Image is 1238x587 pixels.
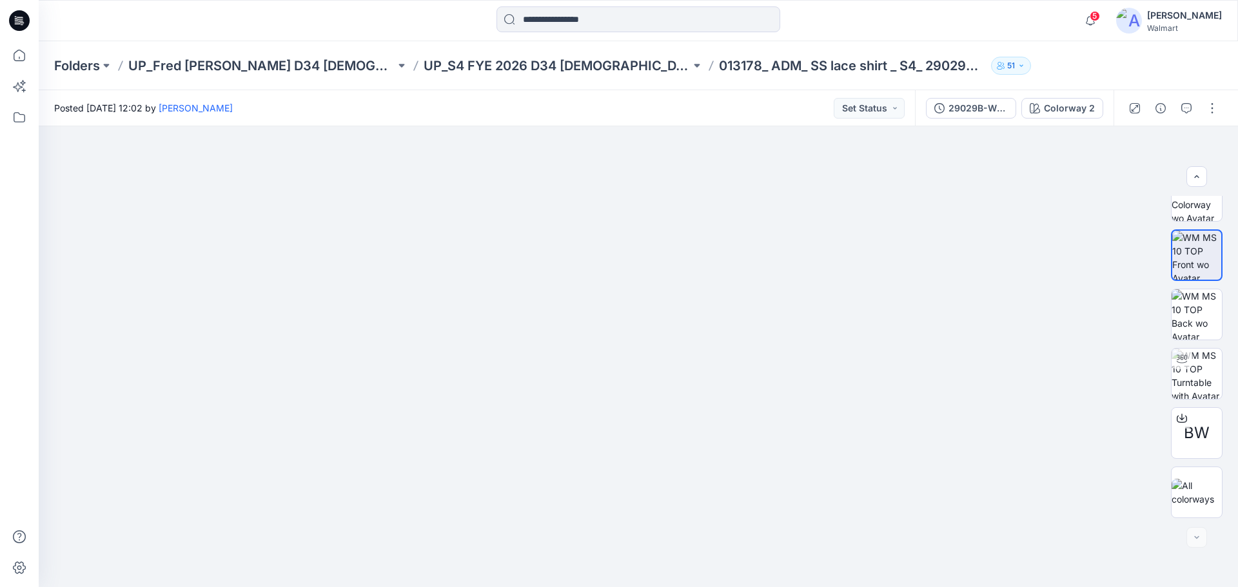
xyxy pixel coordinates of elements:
p: 013178_ ADM_ SS lace shirt _ S4_ 29029B-WMU [719,57,986,75]
button: Details [1150,98,1171,119]
button: 29029B-WMU [926,98,1016,119]
img: WM MS 10 TOP Turntable with Avatar [1172,349,1222,399]
img: avatar [1116,8,1142,34]
div: Colorway 2 [1044,101,1095,115]
a: UP_Fred [PERSON_NAME] D34 [DEMOGRAPHIC_DATA] Woven Tops [128,57,395,75]
button: Colorway 2 [1021,98,1103,119]
span: Posted [DATE] 12:02 by [54,101,233,115]
div: Walmart [1147,23,1222,33]
span: 5 [1090,11,1100,21]
div: 29029B-WMU [948,101,1008,115]
p: 51 [1007,59,1015,73]
img: WM MS 10 TOP Colorway wo Avatar [1172,171,1222,221]
img: WM MS 10 TOP Front wo Avatar [1172,231,1221,280]
img: All colorways [1172,479,1222,506]
a: [PERSON_NAME] [159,102,233,113]
div: [PERSON_NAME] [1147,8,1222,23]
a: Folders [54,57,100,75]
button: 51 [991,57,1031,75]
span: BW [1184,421,1210,445]
img: WM MS 10 TOP Back wo Avatar [1172,289,1222,340]
a: UP_S4 FYE 2026 D34 [DEMOGRAPHIC_DATA] Woven Tops/Jackets [424,57,691,75]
